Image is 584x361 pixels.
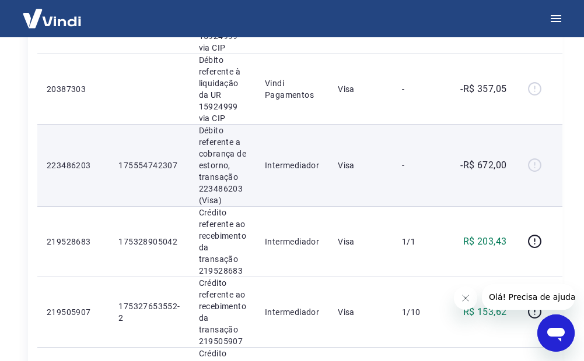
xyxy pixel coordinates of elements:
p: 223486203 [47,160,100,171]
p: 175327653552-2 [118,300,180,324]
p: Visa [338,236,383,247]
p: Visa [338,306,383,318]
p: R$ 153,62 [463,305,507,319]
p: -R$ 672,00 [460,158,506,172]
p: 1/1 [402,236,436,247]
p: R$ 203,43 [463,235,507,249]
p: - [402,83,436,95]
img: Vindi [14,1,90,36]
p: 1/10 [402,306,436,318]
iframe: Fechar mensagem [454,286,477,310]
iframe: Mensagem da empresa [482,284,575,310]
p: Vindi Pagamentos [265,77,319,101]
p: -R$ 357,05 [460,82,506,96]
p: Débito referente à liquidação da UR 15924999 via CIP [199,54,246,124]
p: Intermediador [265,306,319,318]
p: Crédito referente ao recebimento da transação 219505907 [199,277,246,347]
p: Crédito referente ao recebimento da transação 219528683 [199,207,246,277]
p: 175554742307 [118,160,180,171]
p: 175328905042 [118,236,180,247]
p: Intermediador [265,236,319,247]
p: 219505907 [47,306,100,318]
iframe: Botão para abrir a janela de mensagens [537,314,575,352]
p: 219528683 [47,236,100,247]
p: 20387303 [47,83,100,95]
p: Visa [338,83,383,95]
span: Olá! Precisa de ajuda? [7,8,98,17]
p: Visa [338,160,383,171]
p: - [402,160,436,171]
p: Débito referente a cobrança de estorno, transação 223486203 (Visa) [199,125,246,206]
p: Intermediador [265,160,319,171]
